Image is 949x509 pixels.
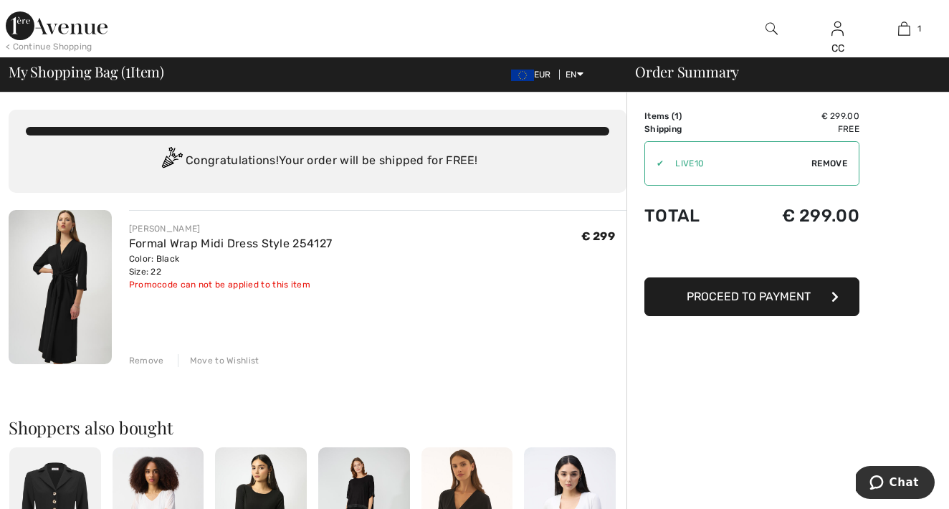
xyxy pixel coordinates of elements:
[129,252,333,278] div: Color: Black Size: 22
[26,147,609,176] div: Congratulations! Your order will be shipped for FREE!
[831,22,844,35] a: Sign In
[129,278,333,291] div: Promocode can not be applied to this item
[898,20,910,37] img: My Bag
[811,157,847,170] span: Remove
[157,147,186,176] img: Congratulation2.svg
[566,70,583,80] span: EN
[6,11,108,40] img: 1ère Avenue
[9,419,626,436] h2: Shoppers also bought
[511,70,557,80] span: EUR
[766,20,778,37] img: search the website
[129,237,333,250] a: Formal Wrap Midi Dress Style 254127
[9,210,112,364] img: Formal Wrap Midi Dress Style 254127
[618,65,940,79] div: Order Summary
[644,277,859,316] button: Proceed to Payment
[856,466,935,502] iframe: Opens a widget where you can chat to one of our agents
[129,222,333,235] div: [PERSON_NAME]
[687,290,811,303] span: Proceed to Payment
[644,240,859,272] iframe: PayPal
[734,110,859,123] td: € 299.00
[917,22,921,35] span: 1
[129,354,164,367] div: Remove
[6,40,92,53] div: < Continue Shopping
[581,229,616,243] span: € 299
[831,20,844,37] img: My Info
[806,41,871,56] div: CC
[734,191,859,240] td: € 299.00
[644,123,734,135] td: Shipping
[125,61,130,80] span: 1
[644,191,734,240] td: Total
[872,20,937,37] a: 1
[645,157,664,170] div: ✔
[674,111,679,121] span: 1
[664,142,811,185] input: Promo code
[9,65,164,79] span: My Shopping Bag ( Item)
[511,70,534,81] img: Euro
[178,354,259,367] div: Move to Wishlist
[734,123,859,135] td: Free
[644,110,734,123] td: Items ( )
